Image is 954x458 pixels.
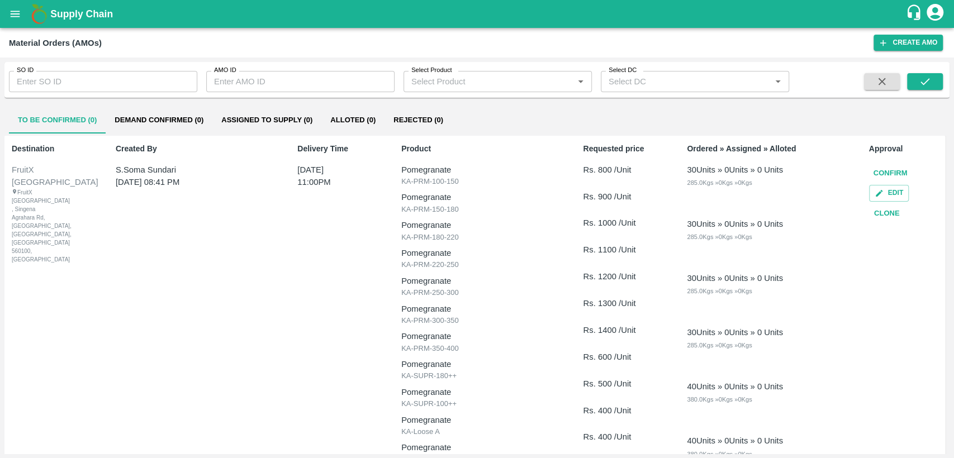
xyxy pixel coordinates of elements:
p: Delivery Time [297,143,371,155]
p: Pomegranate [401,386,553,398]
input: Enter SO ID [9,71,197,92]
div: Material Orders (AMOs) [9,36,102,50]
p: Rs. 1100 /Unit [583,244,656,256]
button: Rejected (0) [385,107,452,133]
button: Demand Confirmed (0) [106,107,212,133]
p: KA-PRM-100-150 [401,176,553,187]
button: Confirm [869,164,912,183]
p: Rs. 900 /Unit [583,190,656,203]
p: Pomegranate [401,441,553,454]
div: customer-support [905,4,925,24]
p: KA-PRM-350-400 [401,343,553,354]
p: KA-SUPR-100++ [401,398,553,409]
span: 285.0 Kgs » 0 Kgs » 0 Kgs [687,233,752,240]
p: Rs. 600 /Unit [583,351,656,363]
p: [DATE] 08:41 PM [116,176,254,188]
p: Pomegranate [401,275,553,287]
p: KA-SUPR-180++ [401,370,553,381]
p: Product [401,143,553,155]
p: Pomegranate [401,164,553,176]
div: 40 Units » 0 Units » 0 Units [687,435,783,447]
button: Create AMO [874,35,943,51]
input: Select Product [407,74,570,89]
p: Rs. 1000 /Unit [583,217,656,229]
span: 285.0 Kgs » 0 Kgs » 0 Kgs [687,288,752,294]
p: Pomegranate [401,247,553,259]
p: Created By [116,143,267,155]
p: Rs. 800 /Unit [583,164,656,176]
div: account of current user [925,2,945,26]
span: 380.0 Kgs » 0 Kgs » 0 Kgs [687,451,752,457]
input: Enter AMO ID [206,71,395,92]
button: Open [771,74,785,89]
div: FruitX [GEOGRAPHIC_DATA] , Singena Agrahara Rd, [GEOGRAPHIC_DATA], [GEOGRAPHIC_DATA], [GEOGRAPHIC... [12,188,55,264]
input: Select DC [604,74,753,89]
span: 285.0 Kgs » 0 Kgs » 0 Kgs [687,179,752,186]
p: Rs. 1200 /Unit [583,270,656,283]
p: KA-PRM-300-350 [401,315,553,326]
label: Select DC [609,66,637,75]
label: SO ID [17,66,34,75]
span: 285.0 Kgs » 0 Kgs » 0 Kgs [687,342,752,349]
button: To Be Confirmed (0) [9,107,106,133]
p: Requested price [583,143,656,155]
label: Select Product [411,66,452,75]
p: KA-PRM-150-180 [401,204,553,215]
p: Pomegranate [401,414,553,426]
b: Supply Chain [50,8,113,20]
p: Rs. 500 /Unit [583,378,656,390]
p: [DATE] 11:00PM [297,164,357,189]
p: Pomegranate [401,191,553,203]
button: open drawer [2,1,28,27]
p: Rs. 1400 /Unit [583,324,656,336]
p: KA-PRM-220-250 [401,259,553,270]
p: Rs. 400 /Unit [583,404,656,417]
p: S.Soma Sundari [116,164,254,176]
div: 30 Units » 0 Units » 0 Units [687,164,783,176]
button: Assigned to Supply (0) [212,107,321,133]
div: 40 Units » 0 Units » 0 Units [687,380,783,393]
p: KA-Loose A [401,426,553,437]
p: Approval [869,143,942,155]
span: 380.0 Kgs » 0 Kgs » 0 Kgs [687,396,752,403]
a: Supply Chain [50,6,905,22]
p: Pomegranate [401,358,553,370]
button: Open [573,74,588,89]
label: AMO ID [214,66,236,75]
p: Rs. 1300 /Unit [583,297,656,309]
p: Pomegranate [401,330,553,342]
img: logo [28,3,50,25]
p: Pomegranate [401,219,553,231]
button: Alloted (0) [321,107,385,133]
p: Destination [12,143,85,155]
p: KA-PRM-250-300 [401,287,553,298]
button: Edit [869,185,909,201]
div: 30 Units » 0 Units » 0 Units [687,326,783,338]
div: 30 Units » 0 Units » 0 Units [687,218,783,230]
p: Rs. 400 /Unit [583,431,656,443]
button: Clone [869,204,905,223]
p: Ordered » Assigned » Alloted [687,143,838,155]
div: 30 Units » 0 Units » 0 Units [687,272,783,284]
p: Pomegranate [401,303,553,315]
div: FruitX [GEOGRAPHIC_DATA] [12,164,83,189]
p: KA-PRM-180-220 [401,232,553,243]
